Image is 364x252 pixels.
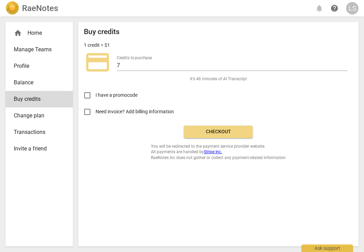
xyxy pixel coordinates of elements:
[14,128,59,136] span: Transactions
[328,2,341,14] a: Help
[5,107,73,124] a: Change plan
[14,62,59,70] span: Profile
[84,42,110,49] p: 1 credit = $1
[184,126,253,138] button: Checkout
[84,49,111,76] span: credit_card
[5,140,73,157] a: Invite a friend
[14,29,22,37] span: home
[14,112,59,120] span: Change plan
[301,244,353,252] div: Ask support
[5,1,58,15] a: LogoRaeNotes
[346,2,359,14] button: LS
[151,144,286,161] span: You will be redirected to the payment service provider website. All payments are handled by RaeNo...
[5,1,19,15] img: Logo
[22,3,58,13] h2: RaeNotes
[84,28,120,36] h2: Buy credits
[117,56,152,60] label: Credits to purchase
[14,45,59,54] span: Manage Teams
[5,74,73,91] a: Balance
[5,124,73,140] a: Transactions
[204,149,222,154] a: Stripe Inc.
[190,76,247,82] span: It's 46 minutes of AI Transcript
[96,92,137,99] span: I have a promocode
[96,108,175,115] span: Need invoice? Add billing information
[5,58,73,74] a: Profile
[14,78,59,87] span: Balance
[14,95,59,103] span: Buy credits
[5,41,73,58] a: Manage Teams
[5,91,73,107] a: Buy credits
[5,25,73,41] div: Home
[330,4,339,12] span: help
[14,29,59,37] div: Home
[14,145,59,153] span: Invite a friend
[189,128,247,135] span: Checkout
